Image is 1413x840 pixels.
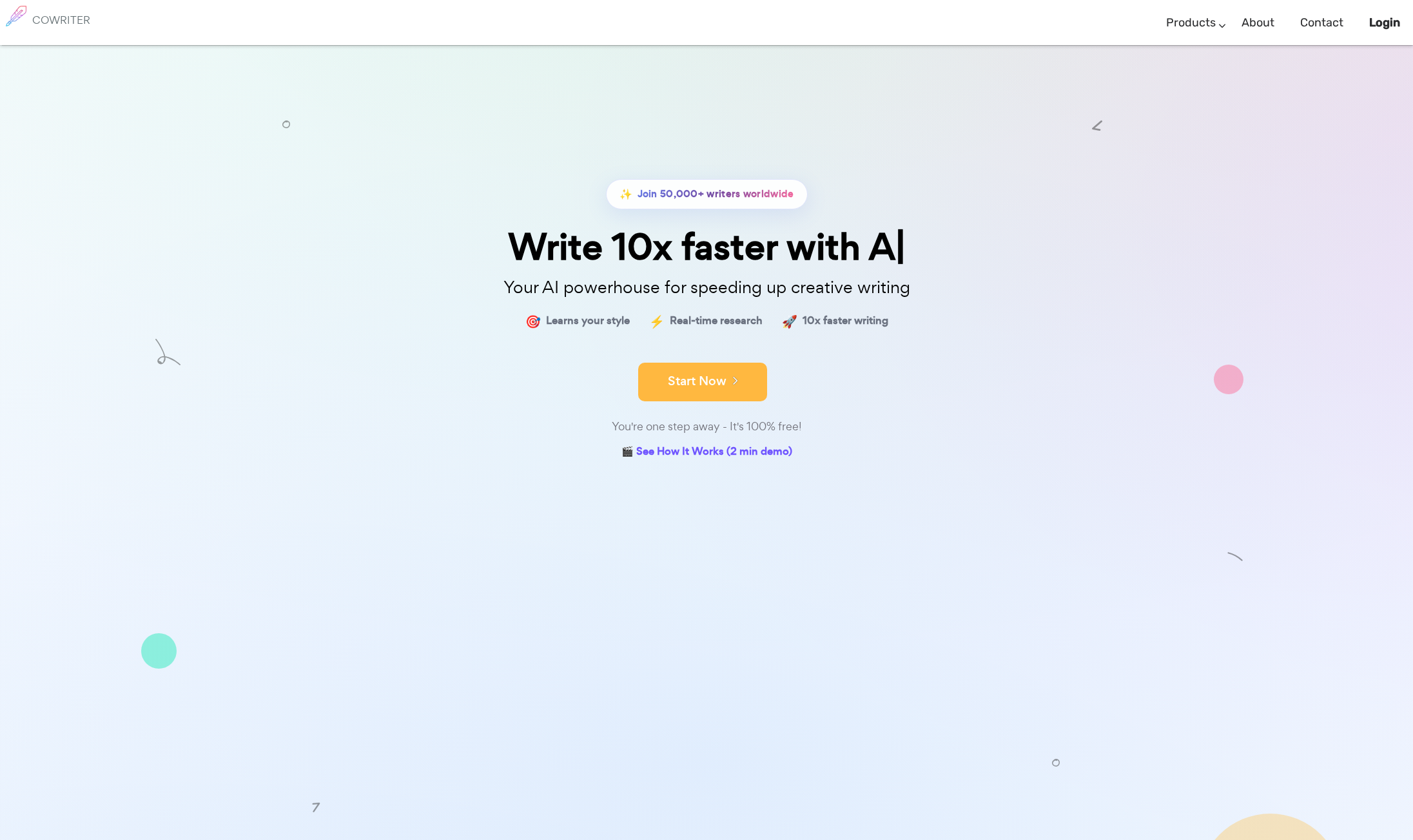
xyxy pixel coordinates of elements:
span: 10x faster writing [803,312,888,330]
img: shape [141,633,177,669]
a: Contact [1300,4,1343,42]
div: Write 10x faster with A [384,229,1029,265]
span: 🚀 [782,312,797,330]
span: 🎯 [525,312,541,330]
a: Products [1166,4,1216,42]
img: shape [311,801,322,813]
a: About [1242,4,1274,42]
img: shape [155,339,180,365]
span: Learns your style [546,312,630,330]
button: Start Now [638,363,767,401]
div: You're one step away - It's 100% free! [384,417,1029,436]
img: shape [282,120,290,128]
p: Your AI powerhouse for speeding up creative writing [384,274,1029,301]
span: Real-time research [670,312,763,330]
img: shape [1092,120,1102,131]
img: shape [1052,759,1060,767]
span: Join 50,000+ writers worldwide [638,185,794,204]
h6: COWRITER [32,14,90,26]
img: shape [1214,365,1243,394]
a: 🎬 See How It Works (2 min demo) [621,443,792,463]
b: Login [1369,15,1400,30]
span: ✨ [619,185,632,204]
a: Login [1369,4,1400,42]
span: ⚡ [649,312,665,330]
img: shape [1227,549,1243,565]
